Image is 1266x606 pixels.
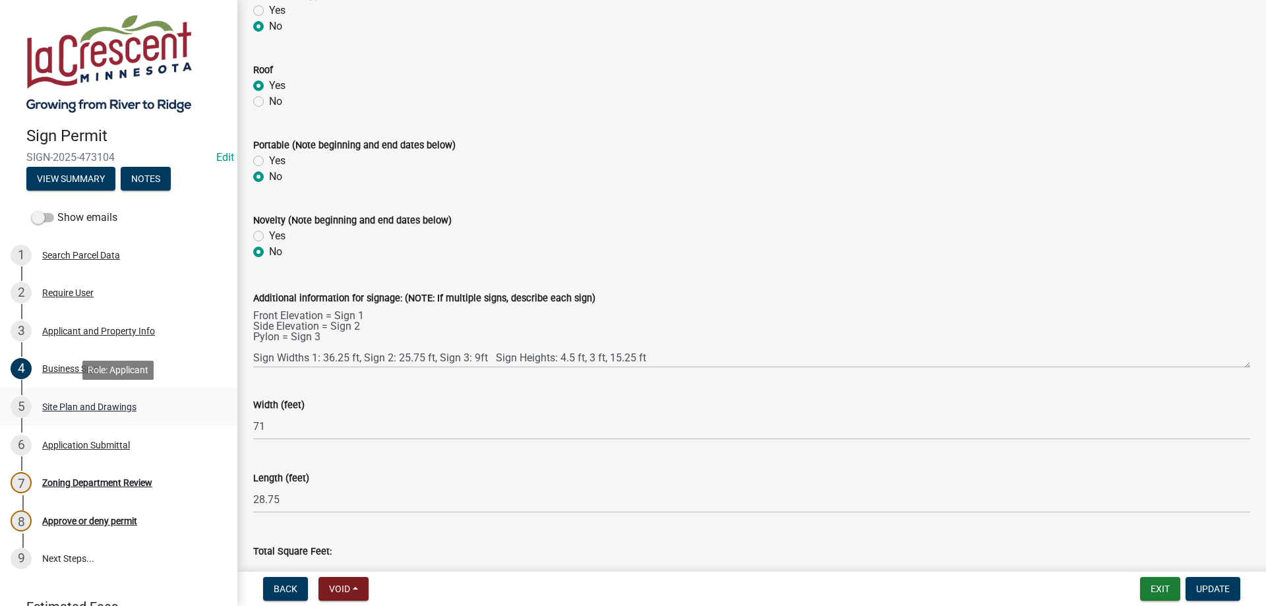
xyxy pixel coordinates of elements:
wm-modal-confirm: Summary [26,174,115,185]
label: Yes [269,153,286,169]
div: 6 [11,435,32,456]
div: 1 [11,245,32,266]
label: Roof [253,66,273,75]
label: Additional information for signage: (NOTE: If multiple signs, describe each sign) [253,294,595,303]
img: City of La Crescent, Minnesota [26,14,192,113]
div: Role: Applicant [82,361,154,380]
h4: Sign Permit [26,127,227,146]
button: Back [263,577,308,601]
div: 2 [11,282,32,303]
label: No [269,169,282,185]
span: Void [329,584,350,594]
div: Zoning Department Review [42,478,152,487]
div: 5 [11,396,32,417]
label: No [269,18,282,34]
a: Edit [216,151,234,164]
label: Yes [269,3,286,18]
wm-modal-confirm: Notes [121,174,171,185]
button: Void [318,577,369,601]
label: Yes [269,228,286,244]
wm-modal-confirm: Edit Application Number [216,151,234,164]
span: Update [1196,584,1230,594]
div: 8 [11,510,32,531]
div: Approve or deny permit [42,516,137,526]
div: Require User [42,288,94,297]
div: 7 [11,472,32,493]
label: No [269,94,282,109]
div: 4 [11,358,32,379]
div: Search Parcel Data [42,251,120,260]
label: Show emails [32,210,117,226]
label: Novelty (Note beginning and end dates below) [253,216,452,226]
div: Business Sign [42,364,99,373]
label: Length (feet) [253,474,309,483]
span: Back [274,584,297,594]
div: Applicant and Property Info [42,326,155,336]
button: Notes [121,167,171,191]
label: Width (feet) [253,401,305,410]
label: No [269,244,282,260]
span: SIGN-2025-473104 [26,151,211,164]
button: Exit [1140,577,1180,601]
label: Portable (Note beginning and end dates below) [253,141,456,150]
label: Yes [269,78,286,94]
div: Site Plan and Drawings [42,402,136,411]
div: Application Submittal [42,440,130,450]
div: 9 [11,548,32,569]
button: View Summary [26,167,115,191]
div: 3 [11,320,32,342]
label: Total Square Feet: [253,547,332,557]
button: Update [1186,577,1240,601]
